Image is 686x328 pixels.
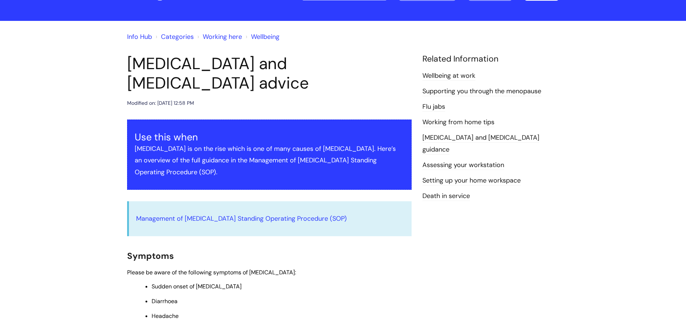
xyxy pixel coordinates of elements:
[422,102,445,112] a: Flu jabs
[152,283,242,290] span: Sudden onset of [MEDICAL_DATA]
[422,54,559,64] h4: Related Information
[127,250,174,261] span: Symptoms
[152,312,179,320] span: Headache
[152,297,178,305] span: Diarrhoea
[422,118,494,127] a: Working from home tips
[127,32,152,41] a: Info Hub
[127,269,296,276] span: Please be aware of the following symptoms of [MEDICAL_DATA]:
[196,31,242,42] li: Working here
[154,31,194,42] li: Solution home
[203,32,242,41] a: Working here
[135,131,404,143] h3: Use this when
[422,161,504,170] a: Assessing your workstation
[422,176,521,185] a: Setting up your home workspace
[244,31,279,42] li: Wellbeing
[422,133,539,154] a: [MEDICAL_DATA] and [MEDICAL_DATA] guidance
[161,32,194,41] a: Categories
[422,87,541,96] a: Supporting you through the menopause
[136,214,347,223] a: Management of [MEDICAL_DATA] Standing Operating Procedure (SOP)
[422,71,475,81] a: Wellbeing at work
[422,192,470,201] a: Death in service
[135,143,404,178] p: [MEDICAL_DATA] is on the rise which is one of many causes of [MEDICAL_DATA]. Here’s an overview o...
[127,54,412,93] h1: [MEDICAL_DATA] and [MEDICAL_DATA] advice
[127,99,194,108] div: Modified on: [DATE] 12:58 PM
[251,32,279,41] a: Wellbeing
